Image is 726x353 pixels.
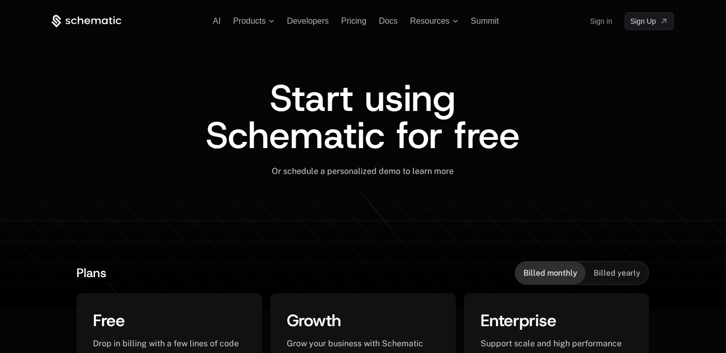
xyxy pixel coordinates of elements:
[630,16,656,26] span: Sign Up
[590,13,612,29] a: Sign in
[287,339,423,348] span: Grow your business with Schematic
[233,17,266,26] span: Products
[481,310,557,331] span: Enterprise
[93,339,239,348] span: Drop in billing with a few lines of code
[341,17,366,25] a: Pricing
[213,17,221,25] a: AI
[287,17,329,25] a: Developers
[410,17,450,26] span: Resources
[272,166,454,176] span: Or schedule a personalized demo to learn more
[287,310,341,331] span: Growth
[625,12,674,30] a: [object Object]
[523,268,577,278] span: Billed monthly
[594,268,640,278] span: Billed yearly
[481,339,622,348] span: Support scale and high performance
[76,265,106,281] span: Plans
[206,73,520,160] span: Start using Schematic for free
[93,310,125,331] span: Free
[379,17,397,25] a: Docs
[471,17,499,25] a: Summit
